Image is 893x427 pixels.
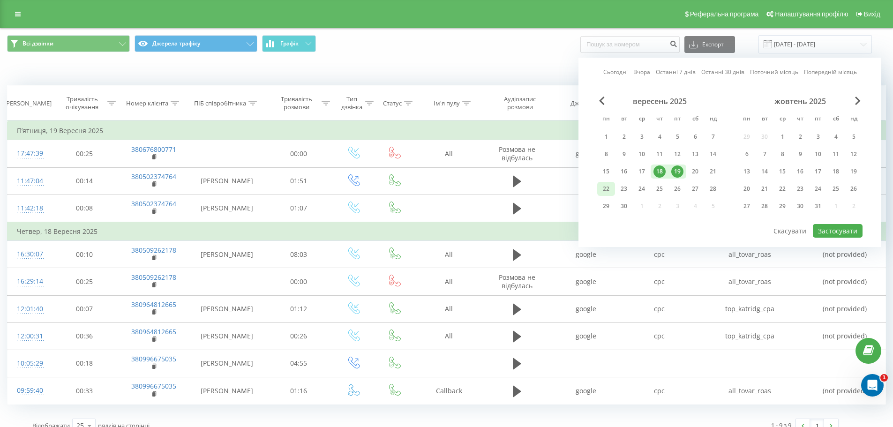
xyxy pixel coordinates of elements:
[600,183,612,195] div: 22
[696,322,804,350] td: top_katridg_cpa
[864,10,880,18] span: Вихід
[623,241,696,268] td: cpc
[600,200,612,212] div: 29
[265,140,333,167] td: 00:00
[776,183,788,195] div: 22
[689,183,701,195] div: 27
[773,147,791,161] div: ср 8 жовт 2025 р.
[830,131,842,143] div: 4
[618,131,630,143] div: 2
[830,148,842,160] div: 11
[668,147,686,161] div: пт 12 вер 2025 р.
[855,97,861,105] span: Next Month
[615,130,633,144] div: вт 2 вер 2025 р.
[131,327,176,336] a: 380964812665
[580,36,680,53] input: Пошук за номером
[804,241,885,268] td: (not provided)
[135,35,257,52] button: Джерела трафіку
[741,165,753,178] div: 13
[812,183,824,195] div: 24
[827,147,845,161] div: сб 11 жовт 2025 р.
[758,183,771,195] div: 21
[696,377,804,405] td: all_tovar_roas
[738,199,756,213] div: пн 27 жовт 2025 р.
[17,354,41,373] div: 10:05:29
[741,148,753,160] div: 6
[756,165,773,179] div: вт 14 жовт 2025 р.
[265,377,333,405] td: 01:16
[623,268,696,295] td: cpc
[599,112,613,127] abbr: понеділок
[262,35,316,52] button: Графік
[668,165,686,179] div: пт 19 вер 2025 р.
[126,99,168,107] div: Номер клієнта
[597,182,615,196] div: пн 22 вер 2025 р.
[696,295,804,322] td: top_katridg_cpa
[600,165,612,178] div: 15
[845,165,863,179] div: нд 19 жовт 2025 р.
[845,130,863,144] div: нд 5 жовт 2025 р.
[689,148,701,160] div: 13
[794,148,806,160] div: 9
[23,40,53,47] span: Всі дзвінки
[549,241,623,268] td: google
[845,182,863,196] div: нд 26 жовт 2025 р.
[704,182,722,196] div: нд 28 вер 2025 р.
[493,95,547,111] div: Аудіозапис розмови
[617,112,631,127] abbr: вівторок
[653,148,666,160] div: 11
[653,165,666,178] div: 18
[414,268,484,295] td: All
[8,222,886,241] td: Четвер, 18 Вересня 2025
[17,382,41,400] div: 09:59:40
[809,199,827,213] div: пт 31 жовт 2025 р.
[670,112,684,127] abbr: п’ятниця
[773,130,791,144] div: ср 1 жовт 2025 р.
[615,199,633,213] div: вт 30 вер 2025 р.
[131,246,176,255] a: 380509262178
[131,145,176,154] a: 380676800771
[265,350,333,377] td: 04:55
[829,112,843,127] abbr: субота
[603,67,628,76] a: Сьогодні
[773,165,791,179] div: ср 15 жовт 2025 р.
[633,147,651,161] div: ср 10 вер 2025 р.
[280,40,299,47] span: Графік
[265,268,333,295] td: 00:00
[791,182,809,196] div: чт 23 жовт 2025 р.
[549,268,623,295] td: google
[189,350,265,377] td: [PERSON_NAME]
[499,273,535,290] span: Розмова не відбулась
[756,182,773,196] div: вт 21 жовт 2025 р.
[656,67,696,76] a: Останні 7 днів
[758,200,771,212] div: 28
[189,167,265,195] td: [PERSON_NAME]
[651,165,668,179] div: чт 18 вер 2025 р.
[189,377,265,405] td: [PERSON_NAME]
[623,377,696,405] td: cpc
[17,300,41,318] div: 12:01:40
[741,200,753,212] div: 27
[794,165,806,178] div: 16
[686,130,704,144] div: сб 6 вер 2025 р.
[434,99,460,107] div: Ім'я пулу
[791,130,809,144] div: чт 2 жовт 2025 р.
[809,165,827,179] div: пт 17 жовт 2025 р.
[570,99,597,107] div: Джерело
[804,67,857,76] a: Попередній місяць
[17,245,41,263] div: 16:30:07
[131,199,176,208] a: 380502374764
[706,112,720,127] abbr: неділя
[549,295,623,322] td: google
[804,322,885,350] td: (not provided)
[4,99,52,107] div: [PERSON_NAME]
[51,195,119,222] td: 00:08
[131,382,176,390] a: 380996675035
[794,200,806,212] div: 30
[704,130,722,144] div: нд 7 вер 2025 р.
[848,148,860,160] div: 12
[776,200,788,212] div: 29
[775,112,789,127] abbr: середа
[194,99,246,107] div: ПІБ співробітника
[794,183,806,195] div: 23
